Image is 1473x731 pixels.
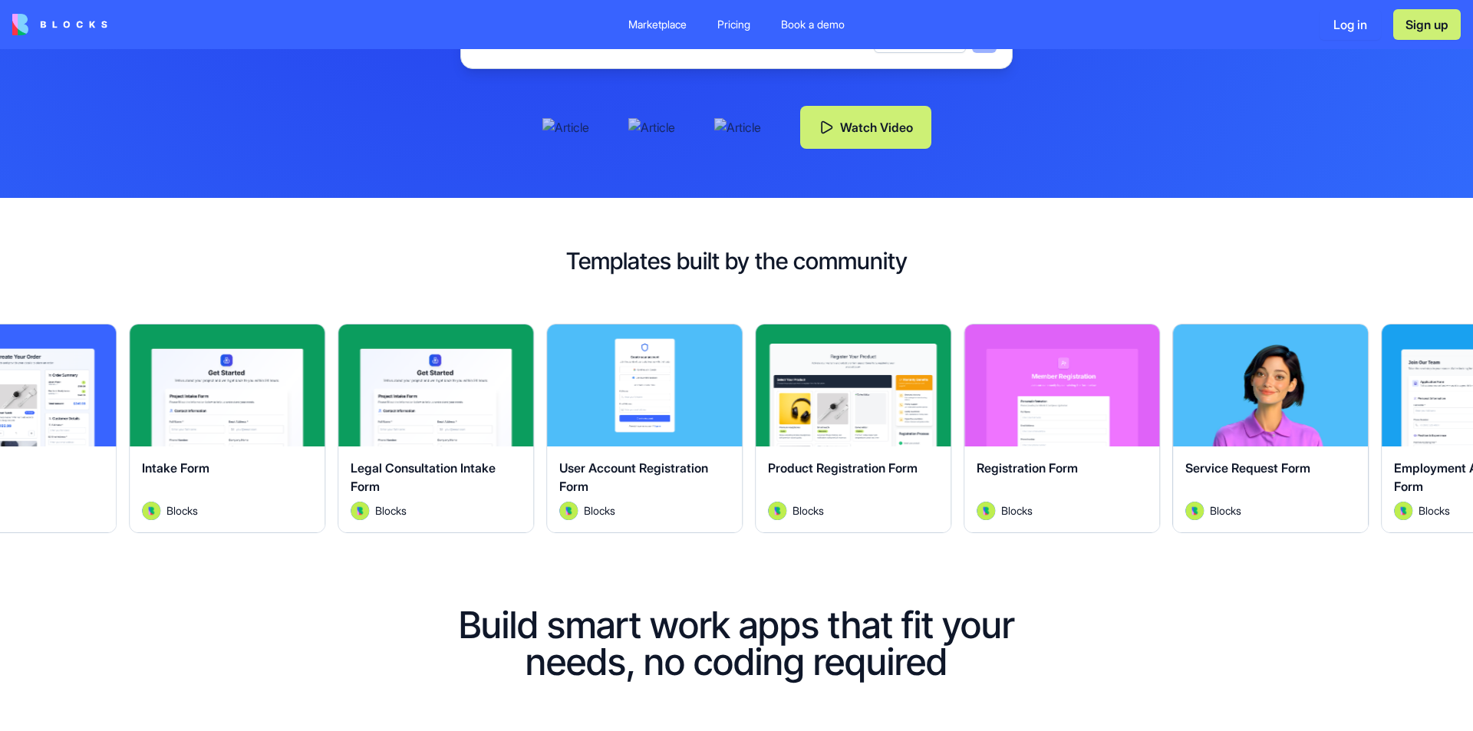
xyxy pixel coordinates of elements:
span: Blocks [1210,502,1241,519]
span: Product Registration Form [768,460,918,476]
img: Avatar [142,502,160,520]
span: Blocks [375,502,407,519]
img: logo [12,14,107,35]
h1: Build smart work apps that fit your needs, no coding required [417,607,1056,680]
button: Watch Video [800,106,931,149]
a: Book a demo [769,11,857,38]
div: Book a demo [781,17,845,32]
div: Pricing [717,17,750,32]
a: Pricing [705,11,763,38]
span: Blocks [793,502,824,519]
button: Log in [1320,9,1381,40]
img: Avatar [1394,502,1412,520]
div: Marketplace [628,17,687,32]
img: Avatar [559,502,578,520]
img: Avatar [768,502,786,520]
img: Avatar [1185,502,1204,520]
span: Service Request Form [1185,460,1310,476]
span: User Account Registration Form [559,460,708,494]
span: Registration Form [977,460,1078,476]
span: Blocks [584,502,615,519]
a: Marketplace [616,11,699,38]
span: Legal Consultation Intake Form [351,460,496,494]
img: Avatar [977,502,995,520]
h2: Templates built by the community [25,247,1448,275]
img: Article [628,118,690,137]
span: Blocks [1419,502,1450,519]
img: Article [542,118,604,137]
span: Blocks [166,502,198,519]
span: Blocks [1001,502,1033,519]
img: Article [714,118,776,137]
img: Avatar [351,502,369,520]
button: Sign up [1393,9,1461,40]
span: Intake Form [142,460,209,476]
